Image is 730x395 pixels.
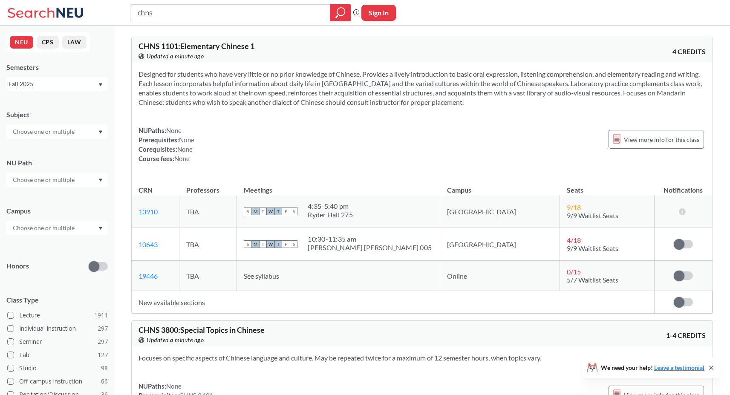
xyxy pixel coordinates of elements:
[138,272,158,280] a: 19446
[98,83,103,86] svg: Dropdown arrow
[251,208,259,215] span: M
[274,240,282,248] span: T
[9,223,80,233] input: Choose one or multiple
[37,36,59,49] button: CPS
[7,310,108,321] label: Lecture
[244,208,251,215] span: S
[179,195,237,228] td: TBA
[177,145,193,153] span: None
[98,350,108,360] span: 127
[98,337,108,346] span: 297
[62,36,87,49] button: LAW
[282,208,290,215] span: F
[179,228,237,261] td: TBA
[6,110,108,119] div: Subject
[10,36,33,49] button: NEU
[308,210,353,219] div: Ryder Hall 275
[282,240,290,248] span: F
[440,177,560,195] th: Campus
[601,365,704,371] span: We need your help!
[654,177,712,195] th: Notifications
[138,41,254,51] span: CHNS 1101 : Elementary Chinese 1
[244,272,279,280] span: See syllabus
[7,376,108,387] label: Off-campus instruction
[138,185,153,195] div: CRN
[274,208,282,215] span: T
[290,208,297,215] span: S
[259,240,267,248] span: T
[98,179,103,182] svg: Dropdown arrow
[654,364,704,371] a: Leave a testimonial
[98,227,103,230] svg: Dropdown arrow
[6,158,108,167] div: NU Path
[138,69,706,107] section: Designed for students who have very little or no prior knowledge of Chinese. Provides a lively in...
[308,202,353,210] div: 4:35 - 5:40 pm
[330,4,351,21] div: magnifying glass
[166,382,182,390] span: None
[308,243,432,252] div: [PERSON_NAME] [PERSON_NAME] 005
[138,208,158,216] a: 13910
[6,173,108,187] div: Dropdown arrow
[7,336,108,347] label: Seminar
[624,134,699,145] span: View more info for this class
[6,77,108,91] div: Fall 2025Dropdown arrow
[138,325,265,334] span: CHNS 3800 : Special Topics in Chinese
[147,52,204,61] span: Updated a minute ago
[335,7,346,19] svg: magnifying glass
[361,5,396,21] button: Sign In
[440,195,560,228] td: [GEOGRAPHIC_DATA]
[244,240,251,248] span: S
[6,206,108,216] div: Campus
[166,127,182,134] span: None
[308,235,432,243] div: 10:30 - 11:35 am
[147,335,204,345] span: Updated a minute ago
[132,291,654,314] td: New available sections
[9,127,80,137] input: Choose one or multiple
[138,240,158,248] a: 10643
[179,136,194,144] span: None
[6,261,29,271] p: Honors
[94,311,108,320] span: 1911
[440,228,560,261] td: [GEOGRAPHIC_DATA]
[138,353,706,363] section: Focuses on specific aspects of Chinese language and culture. May be repeated twice for a maximum ...
[98,130,103,134] svg: Dropdown arrow
[101,377,108,386] span: 66
[174,155,190,162] span: None
[440,261,560,291] td: Online
[567,236,581,244] span: 4 / 18
[7,363,108,374] label: Studio
[267,240,274,248] span: W
[6,295,108,305] span: Class Type
[567,268,581,276] span: 0 / 15
[6,221,108,235] div: Dropdown arrow
[567,244,618,252] span: 9/9 Waitlist Seats
[7,323,108,334] label: Individual Instruction
[259,208,267,215] span: T
[179,177,237,195] th: Professors
[267,208,274,215] span: W
[9,175,80,185] input: Choose one or multiple
[101,363,108,373] span: 98
[567,203,581,211] span: 9 / 18
[567,211,618,219] span: 9/9 Waitlist Seats
[6,63,108,72] div: Semesters
[6,124,108,139] div: Dropdown arrow
[9,79,98,89] div: Fall 2025
[672,47,706,56] span: 4 CREDITS
[666,331,706,340] span: 1-4 CREDITS
[251,240,259,248] span: M
[237,177,440,195] th: Meetings
[7,349,108,360] label: Lab
[138,126,194,163] div: NUPaths: Prerequisites: Corequisites: Course fees:
[137,6,324,20] input: Class, professor, course number, "phrase"
[179,261,237,291] td: TBA
[290,240,297,248] span: S
[567,276,618,284] span: 5/7 Waitlist Seats
[98,324,108,333] span: 297
[560,177,655,195] th: Seats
